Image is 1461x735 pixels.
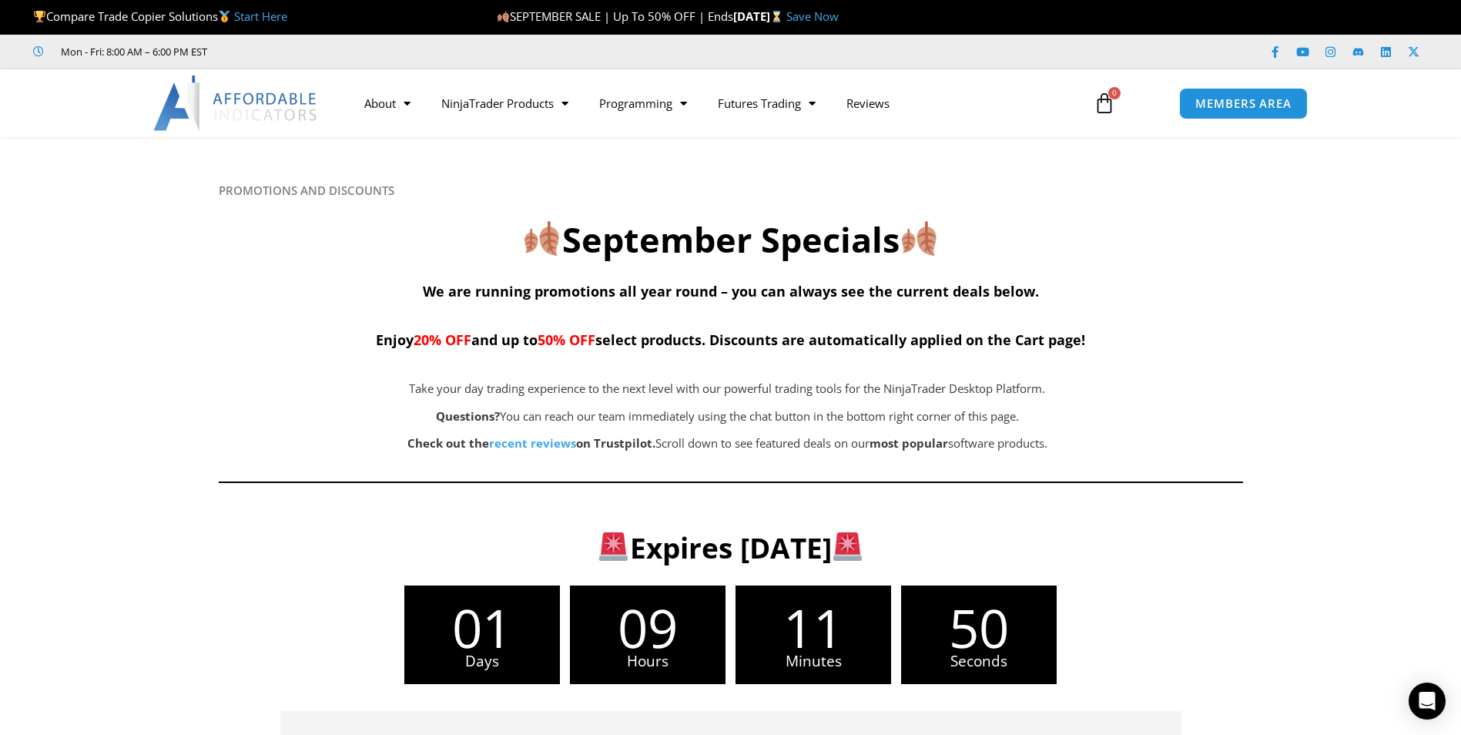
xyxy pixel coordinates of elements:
span: 11 [736,601,891,654]
img: 🍂 [902,221,937,256]
a: MEMBERS AREA [1179,88,1308,119]
span: 50 [901,601,1057,654]
span: 0 [1108,87,1121,99]
img: 🥇 [219,11,230,22]
a: Reviews [831,86,905,121]
img: 🍂 [498,11,509,22]
span: Mon - Fri: 8:00 AM – 6:00 PM EST [57,42,207,61]
img: 🚨 [833,532,862,561]
div: Open Intercom Messenger [1409,683,1446,720]
strong: Check out the on Trustpilot. [407,435,655,451]
span: Take your day trading experience to the next level with our powerful trading tools for the NinjaT... [409,381,1045,396]
h3: Expires [DATE] [243,529,1218,566]
span: Enjoy and up to select products. Discounts are automatically applied on the Cart page! [376,331,1085,349]
img: 🍂 [524,221,559,256]
span: Compare Trade Copier Solutions [33,8,287,24]
a: recent reviews [489,435,576,451]
span: 09 [570,601,725,654]
a: NinjaTrader Products [426,86,584,121]
span: 50% OFF [538,331,595,349]
b: most popular [870,435,948,451]
span: 20% OFF [414,331,471,349]
h2: September Specials [219,217,1243,263]
span: MEMBERS AREA [1195,98,1292,109]
span: We are running promotions all year round – you can always see the current deals below. [423,282,1039,300]
a: Futures Trading [702,86,831,121]
h6: PROMOTIONS AND DISCOUNTS [219,183,1243,198]
a: Save Now [786,8,839,24]
p: Scroll down to see featured deals on our software products. [296,433,1160,455]
span: 01 [404,601,560,654]
img: LogoAI | Affordable Indicators – NinjaTrader [153,76,319,131]
img: ⌛ [771,11,782,22]
a: Start Here [234,8,287,24]
span: Seconds [901,654,1057,669]
img: 🚨 [599,532,628,561]
span: Minutes [736,654,891,669]
nav: Menu [349,86,1076,121]
img: 🏆 [34,11,45,22]
a: 0 [1071,81,1138,126]
a: About [349,86,426,121]
span: Days [404,654,560,669]
span: Hours [570,654,725,669]
span: SEPTEMBER SALE | Up To 50% OFF | Ends [497,8,733,24]
strong: [DATE] [733,8,786,24]
strong: Questions? [436,408,500,424]
a: Programming [584,86,702,121]
p: You can reach our team immediately using the chat button in the bottom right corner of this page. [296,406,1160,428]
iframe: Customer reviews powered by Trustpilot [229,44,460,59]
